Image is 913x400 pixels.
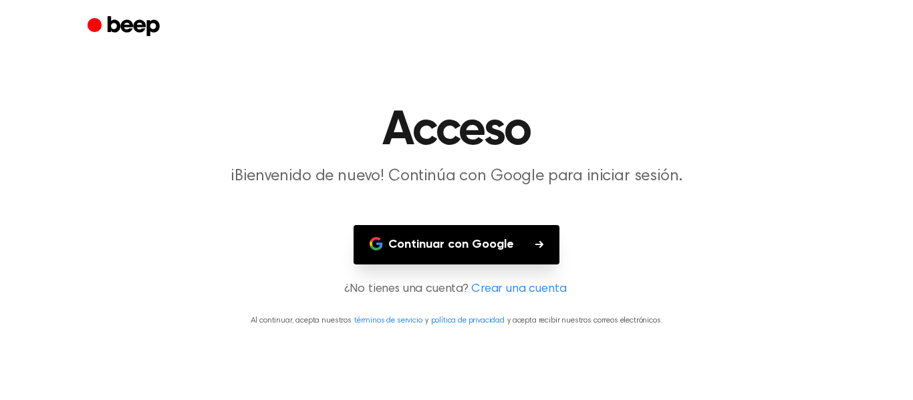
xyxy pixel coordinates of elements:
font: ¡Bienvenido de nuevo! Continúa con Google para iniciar sesión. [231,168,682,184]
font: ¿No tienes una cuenta? [344,283,469,295]
a: Crear una cuenta [471,280,566,298]
font: Continuar con Google [388,238,514,250]
font: Al continuar, acepta nuestros [251,317,352,325]
a: política de privacidad [431,317,505,325]
font: Crear una cuenta [471,283,566,295]
a: términos de servicio [354,317,422,325]
font: y [425,317,428,325]
a: Bip [88,14,163,40]
font: Acceso [382,107,531,155]
button: Continuar con Google [354,225,559,264]
font: y acepta recibir nuestros correos electrónicos. [507,317,662,325]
